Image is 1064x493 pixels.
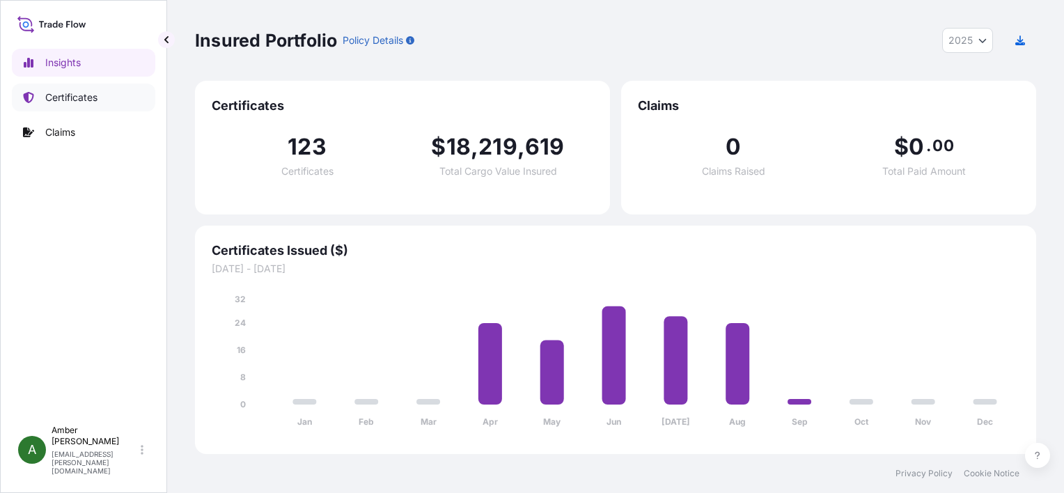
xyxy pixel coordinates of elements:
span: Total Cargo Value Insured [439,166,557,176]
span: 18 [446,136,471,158]
a: Certificates [12,84,155,111]
span: A [28,443,36,457]
p: Amber [PERSON_NAME] [52,425,138,447]
tspan: May [543,416,561,427]
span: [DATE] - [DATE] [212,262,1019,276]
tspan: Jun [607,416,621,427]
tspan: Sep [792,416,808,427]
p: Claims [45,125,75,139]
span: 2025 [948,33,973,47]
span: 219 [478,136,517,158]
tspan: Oct [854,416,869,427]
span: Claims Raised [702,166,765,176]
span: Certificates Issued ($) [212,242,1019,259]
a: Privacy Policy [895,468,953,479]
tspan: Feb [359,416,374,427]
span: 0 [909,136,924,158]
span: 619 [525,136,565,158]
tspan: Nov [915,416,932,427]
p: Insights [45,56,81,70]
tspan: Jan [297,416,312,427]
a: Cookie Notice [964,468,1019,479]
tspan: 16 [237,345,246,355]
p: Certificates [45,91,97,104]
span: 123 [288,136,327,158]
span: $ [431,136,446,158]
button: Year Selector [942,28,993,53]
p: Policy Details [343,33,403,47]
tspan: Apr [483,416,498,427]
tspan: Dec [977,416,993,427]
span: . [926,140,931,151]
p: [EMAIL_ADDRESS][PERSON_NAME][DOMAIN_NAME] [52,450,138,475]
span: , [517,136,525,158]
tspan: 8 [240,372,246,382]
span: Total Paid Amount [882,166,966,176]
span: , [471,136,478,158]
p: Insured Portfolio [195,29,337,52]
tspan: [DATE] [662,416,690,427]
span: Certificates [212,97,593,114]
span: Claims [638,97,1019,114]
span: $ [894,136,909,158]
a: Insights [12,49,155,77]
tspan: 32 [235,294,246,304]
span: 00 [932,140,953,151]
span: Certificates [281,166,334,176]
tspan: Mar [421,416,437,427]
tspan: Aug [729,416,746,427]
tspan: 24 [235,318,246,328]
a: Claims [12,118,155,146]
span: 0 [726,136,741,158]
tspan: 0 [240,399,246,409]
